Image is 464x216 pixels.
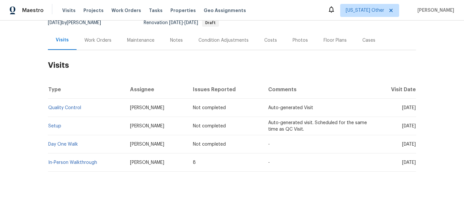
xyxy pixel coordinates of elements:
[204,7,246,14] span: Geo Assignments
[22,7,44,14] span: Maestro
[130,160,164,165] span: [PERSON_NAME]
[268,121,367,132] span: Auto-generated visit. Scheduled for the same time as QC Visit.
[193,160,196,165] span: 8
[48,50,416,80] h2: Visits
[125,80,188,99] th: Assignee
[48,21,62,25] span: [DATE]
[169,21,183,25] span: [DATE]
[130,106,164,110] span: [PERSON_NAME]
[170,7,196,14] span: Properties
[264,37,277,44] div: Costs
[268,142,270,147] span: -
[127,37,154,44] div: Maintenance
[193,142,226,147] span: Not completed
[184,21,198,25] span: [DATE]
[362,37,375,44] div: Cases
[402,106,416,110] span: [DATE]
[346,7,384,14] span: [US_STATE] Other
[324,37,347,44] div: Floor Plans
[373,80,416,99] th: Visit Date
[169,21,198,25] span: -
[188,80,263,99] th: Issues Reported
[144,21,219,25] span: Renovation
[293,37,308,44] div: Photos
[170,37,183,44] div: Notes
[402,124,416,128] span: [DATE]
[56,37,69,43] div: Visits
[48,106,81,110] a: Quality Control
[48,124,61,128] a: Setup
[193,106,226,110] span: Not completed
[48,142,78,147] a: Day One Walk
[130,142,164,147] span: [PERSON_NAME]
[268,160,270,165] span: -
[83,7,104,14] span: Projects
[111,7,141,14] span: Work Orders
[268,106,313,110] span: Auto-generated Visit
[198,37,249,44] div: Condition Adjustments
[48,19,109,27] div: by [PERSON_NAME]
[193,124,226,128] span: Not completed
[48,80,125,99] th: Type
[203,21,218,25] span: Draft
[48,160,97,165] a: In-Person Walkthrough
[149,8,163,13] span: Tasks
[415,7,454,14] span: [PERSON_NAME]
[402,160,416,165] span: [DATE]
[84,37,111,44] div: Work Orders
[62,7,76,14] span: Visits
[263,80,373,99] th: Comments
[402,142,416,147] span: [DATE]
[130,124,164,128] span: [PERSON_NAME]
